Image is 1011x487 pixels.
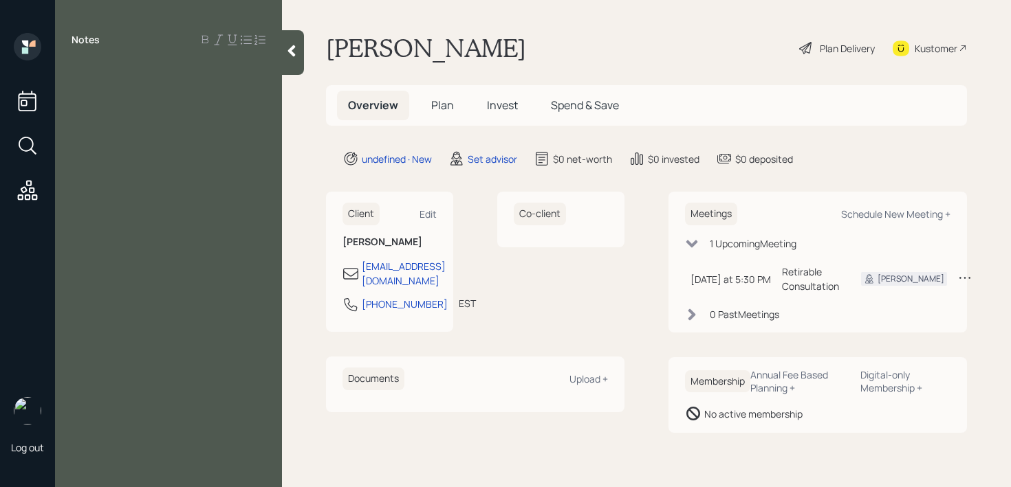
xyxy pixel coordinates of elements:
img: retirable_logo.png [14,397,41,424]
label: Notes [72,33,100,47]
div: Annual Fee Based Planning + [750,368,849,394]
span: Overview [348,98,398,113]
div: [PHONE_NUMBER] [362,297,448,311]
div: Retirable Consultation [782,264,839,293]
div: [PERSON_NAME] [878,273,944,285]
div: $0 invested [648,152,699,166]
div: Log out [11,441,44,454]
h6: Documents [343,367,404,390]
div: $0 deposited [735,152,793,166]
div: Schedule New Meeting + [841,207,950,220]
div: Digital-only Membership + [860,368,950,394]
span: Invest [487,98,518,113]
h6: Membership [685,370,750,393]
div: EST [459,296,476,310]
h1: [PERSON_NAME] [326,33,526,63]
span: Plan [431,98,454,113]
div: Set advisor [468,152,517,166]
div: Upload + [569,372,608,385]
span: Spend & Save [551,98,619,113]
div: No active membership [704,407,803,421]
div: Edit [420,207,437,220]
h6: Meetings [685,203,737,225]
div: 0 Past Meeting s [710,307,779,321]
div: Plan Delivery [820,41,875,56]
h6: Co-client [514,203,566,225]
h6: [PERSON_NAME] [343,236,437,248]
h6: Client [343,203,380,225]
div: $0 net-worth [553,152,612,166]
div: [DATE] at 5:30 PM [691,272,771,286]
div: Kustomer [915,41,957,56]
div: undefined · New [362,152,432,166]
div: [EMAIL_ADDRESS][DOMAIN_NAME] [362,259,446,288]
div: 1 Upcoming Meeting [710,236,796,251]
